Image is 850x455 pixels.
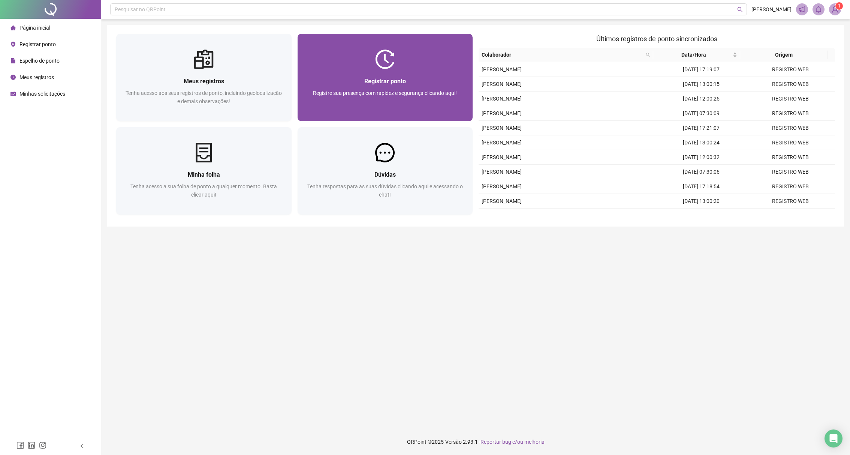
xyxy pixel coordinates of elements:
span: home [10,25,16,30]
span: Data/Hora [656,51,732,59]
td: REGISTRO WEB [746,106,835,121]
td: [DATE] 07:30:06 [657,165,746,179]
span: clock-circle [10,75,16,80]
span: facebook [16,441,24,449]
td: [DATE] 13:00:15 [657,77,746,92]
span: environment [10,42,16,47]
span: Minha folha [188,171,220,178]
span: instagram [39,441,46,449]
td: [DATE] 17:18:54 [657,179,746,194]
span: search [646,53,650,57]
a: DúvidasTenha respostas para as suas dúvidas clicando aqui e acessando o chat! [298,127,473,215]
span: notification [799,6,805,13]
td: REGISTRO WEB [746,165,835,179]
span: Reportar bug e/ou melhoria [480,439,545,445]
span: Colaborador [482,51,643,59]
span: Tenha acesso a sua folha de ponto a qualquer momento. Basta clicar aqui! [130,183,277,198]
td: [DATE] 07:30:09 [657,106,746,121]
span: search [644,49,652,60]
span: [PERSON_NAME] [482,66,522,72]
footer: QRPoint © 2025 - 2.93.1 - [101,429,850,455]
img: 94468 [829,4,841,15]
td: [DATE] 17:21:07 [657,121,746,135]
span: Página inicial [19,25,50,31]
span: [PERSON_NAME] [482,154,522,160]
td: [DATE] 13:00:20 [657,194,746,209]
span: Minhas solicitações [19,91,65,97]
a: Registrar pontoRegistre sua presença com rapidez e segurança clicando aqui! [298,34,473,121]
span: 1 [838,3,841,9]
td: REGISTRO WEB [746,62,835,77]
span: [PERSON_NAME] [751,5,792,14]
th: Data/Hora [653,48,741,62]
span: Tenha respostas para as suas dúvidas clicando aqui e acessando o chat! [307,183,463,198]
a: Meus registrosTenha acesso aos seus registros de ponto, incluindo geolocalização e demais observa... [116,34,292,121]
td: REGISTRO WEB [746,135,835,150]
span: [PERSON_NAME] [482,81,522,87]
span: left [79,443,85,449]
span: Últimos registros de ponto sincronizados [596,35,717,43]
td: [DATE] 12:00:16 [657,209,746,223]
td: REGISTRO WEB [746,121,835,135]
td: [DATE] 12:00:32 [657,150,746,165]
sup: Atualize o seu contato no menu Meus Dados [835,2,843,10]
td: [DATE] 12:00:25 [657,92,746,106]
td: [DATE] 17:19:07 [657,62,746,77]
span: [PERSON_NAME] [482,140,522,146]
td: REGISTRO WEB [746,209,835,223]
td: [DATE] 13:00:24 [657,135,746,150]
td: REGISTRO WEB [746,194,835,209]
span: Registre sua presença com rapidez e segurança clicando aqui! [313,90,457,96]
span: Versão [445,439,462,445]
span: Espelho de ponto [19,58,60,64]
span: search [737,7,743,12]
a: Minha folhaTenha acesso a sua folha de ponto a qualquer momento. Basta clicar aqui! [116,127,292,215]
span: Registrar ponto [19,41,56,47]
td: REGISTRO WEB [746,150,835,165]
span: [PERSON_NAME] [482,125,522,131]
span: [PERSON_NAME] [482,183,522,189]
span: [PERSON_NAME] [482,96,522,102]
span: Meus registros [184,78,224,85]
span: [PERSON_NAME] [482,169,522,175]
th: Origem [740,48,828,62]
span: [PERSON_NAME] [482,110,522,116]
span: file [10,58,16,63]
td: REGISTRO WEB [746,92,835,106]
div: Open Intercom Messenger [825,429,843,447]
span: schedule [10,91,16,96]
span: bell [815,6,822,13]
span: linkedin [28,441,35,449]
span: Tenha acesso aos seus registros de ponto, incluindo geolocalização e demais observações! [126,90,282,104]
span: Registrar ponto [364,78,406,85]
span: Meus registros [19,74,54,80]
span: [PERSON_NAME] [482,198,522,204]
span: Dúvidas [374,171,396,178]
td: REGISTRO WEB [746,77,835,92]
td: REGISTRO WEB [746,179,835,194]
